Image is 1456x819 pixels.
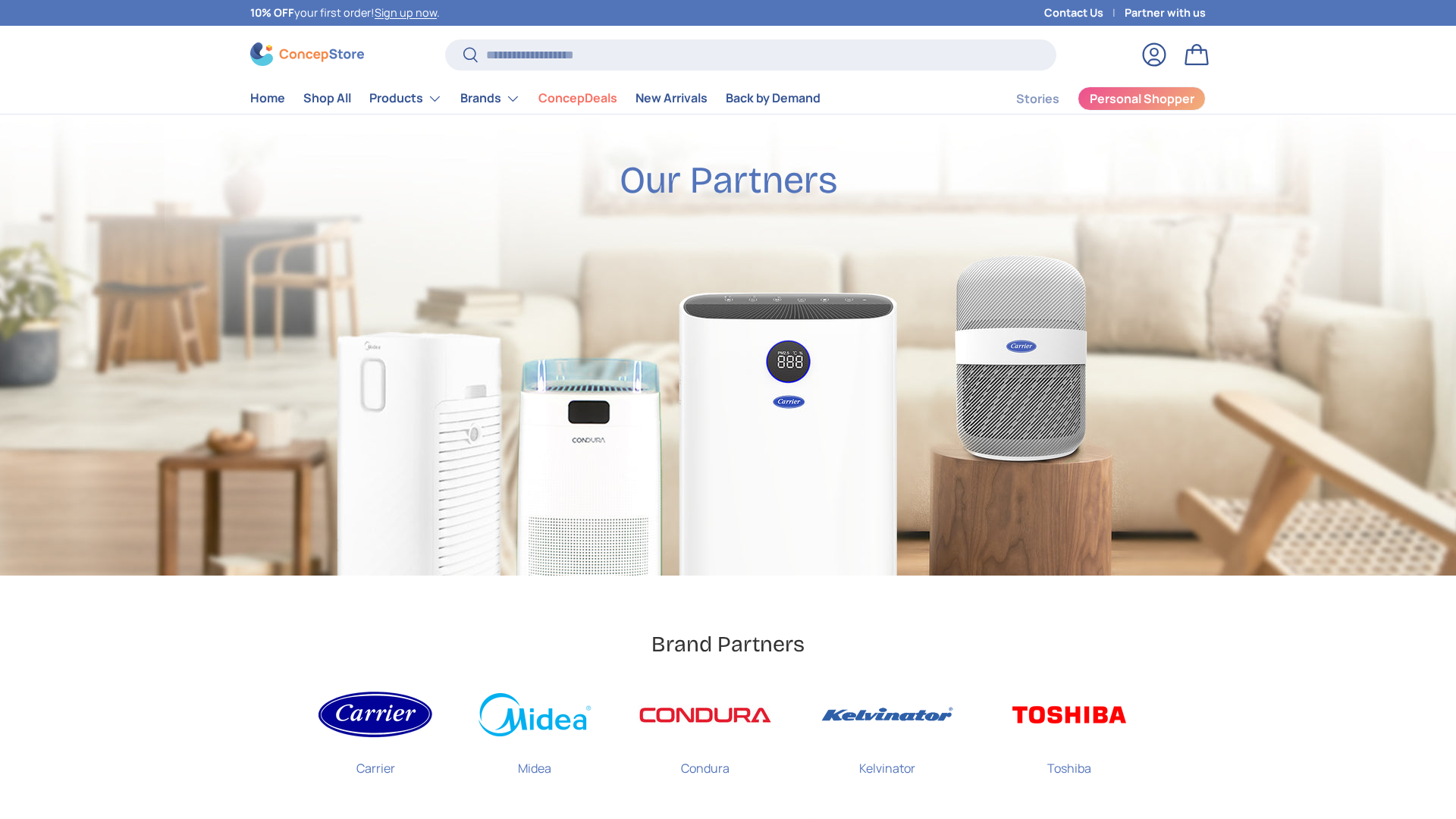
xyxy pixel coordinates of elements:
[635,83,708,113] a: New Arrivals
[250,83,285,113] a: Home
[250,5,294,20] strong: 10% OFF
[651,630,805,658] h2: Brand Partners
[859,747,915,777] p: Kelvinator
[369,83,442,114] a: Products
[356,747,395,777] p: Carrier
[1090,93,1194,105] span: Personal Shopper
[1001,682,1137,789] a: Toshiba
[538,83,617,113] a: ConcepDeals
[250,42,364,66] img: ConcepStore
[460,83,520,114] a: Brands
[637,682,773,789] a: Condura
[819,682,955,789] a: Kelvinator
[250,83,821,114] nav: Primary
[318,682,432,789] a: Carrier
[1125,5,1206,21] a: Partner with us
[303,83,351,113] a: Shop All
[1016,84,1059,114] a: Stories
[980,83,1206,114] nav: Secondary
[1078,86,1206,111] a: Personal Shopper
[681,747,730,777] p: Condura
[726,83,821,113] a: Back by Demand
[1044,5,1125,21] a: Contact Us
[478,682,591,789] a: Midea
[375,5,437,20] a: Sign up now
[250,5,440,21] p: your first order! .
[1047,747,1091,777] p: Toshiba
[360,83,451,114] summary: Products
[518,747,551,777] p: Midea
[451,83,529,114] summary: Brands
[620,157,837,204] h2: Our Partners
